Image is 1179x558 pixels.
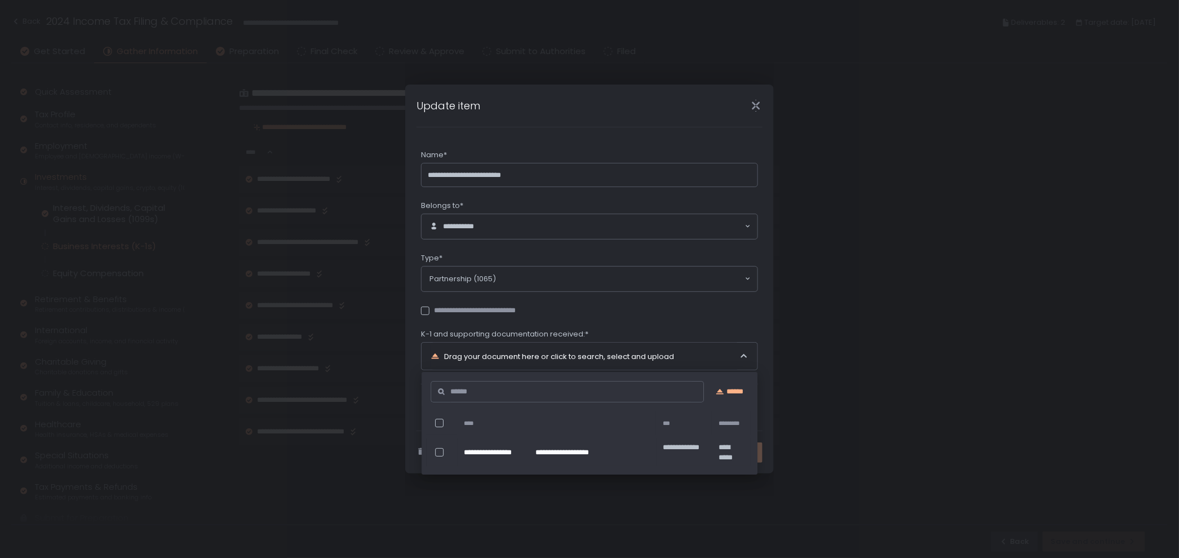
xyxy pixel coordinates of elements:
span: Name* [421,150,447,160]
span: Partnership (1065) [429,273,496,285]
h1: Update item [416,98,480,113]
div: Search for option [422,267,757,291]
span: Type* [421,253,442,263]
input: Search for option [496,273,744,285]
span: Belongs to* [421,201,463,211]
div: Close [738,99,774,112]
div: Search for option [422,214,757,239]
input: Search for option [486,221,744,232]
button: Mark as not applicable [416,446,512,457]
span: K-1 and supporting documentation received:* [421,329,588,339]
